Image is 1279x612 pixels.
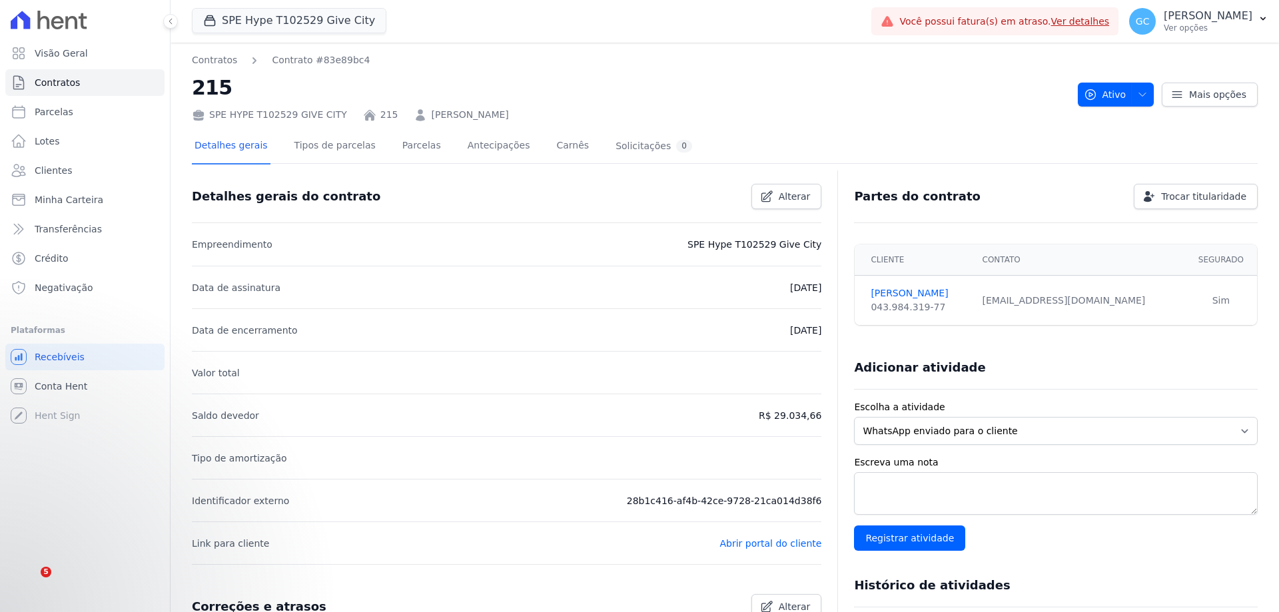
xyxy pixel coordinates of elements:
[5,128,165,154] a: Lotes
[1161,190,1246,203] span: Trocar titularidade
[380,108,398,122] a: 215
[751,184,822,209] a: Alterar
[975,244,1185,276] th: Contato
[613,129,695,164] a: Solicitações0
[192,53,370,67] nav: Breadcrumb
[1134,184,1258,209] a: Trocar titularidade
[1051,16,1110,27] a: Ver detalhes
[35,193,103,206] span: Minha Carteira
[854,456,1258,469] label: Escreva uma nota
[554,129,592,164] a: Carnês
[192,108,347,122] div: SPE HYPE T102529 GIVE CITY
[192,8,386,33] button: SPE Hype T102529 Give City
[790,322,821,338] p: [DATE]
[5,40,165,67] a: Visão Geral
[5,99,165,125] a: Parcelas
[35,47,88,60] span: Visão Geral
[192,322,298,338] p: Data de encerramento
[5,245,165,272] a: Crédito
[192,129,270,164] a: Detalhes gerais
[1078,83,1154,107] button: Ativo
[627,493,822,509] p: 28b1c416-af4b-42ce-9728-21ca014d38f6
[10,483,276,576] iframe: Intercom notifications mensagem
[431,108,508,122] a: [PERSON_NAME]
[5,373,165,400] a: Conta Hent
[35,222,102,236] span: Transferências
[41,567,51,577] span: 5
[1185,244,1257,276] th: Segurado
[855,244,974,276] th: Cliente
[616,140,692,153] div: Solicitações
[5,69,165,96] a: Contratos
[1189,88,1246,101] span: Mais opções
[192,280,280,296] p: Data de assinatura
[854,577,1010,593] h3: Histórico de atividades
[676,140,692,153] div: 0
[192,408,259,424] p: Saldo devedor
[11,322,159,338] div: Plataformas
[854,188,981,204] h3: Partes do contrato
[899,15,1109,29] span: Você possui fatura(s) em atraso.
[35,164,72,177] span: Clientes
[1084,83,1126,107] span: Ativo
[854,360,985,376] h3: Adicionar atividade
[192,53,237,67] a: Contratos
[192,73,1067,103] h2: 215
[35,281,93,294] span: Negativação
[272,53,370,67] a: Contrato #83e89bc4
[854,400,1258,414] label: Escolha a atividade
[35,380,87,393] span: Conta Hent
[759,408,821,424] p: R$ 29.034,66
[5,157,165,184] a: Clientes
[871,300,966,314] div: 043.984.319-77
[35,76,80,89] span: Contratos
[1164,23,1252,33] p: Ver opções
[790,280,821,296] p: [DATE]
[1118,3,1279,40] button: GC [PERSON_NAME] Ver opções
[719,538,821,549] a: Abrir portal do cliente
[192,450,287,466] p: Tipo de amortização
[1162,83,1258,107] a: Mais opções
[192,365,240,381] p: Valor total
[35,105,73,119] span: Parcelas
[35,252,69,265] span: Crédito
[5,344,165,370] a: Recebíveis
[192,53,1067,67] nav: Breadcrumb
[1164,9,1252,23] p: [PERSON_NAME]
[5,274,165,301] a: Negativação
[292,129,378,164] a: Tipos de parcelas
[192,236,272,252] p: Empreendimento
[1136,17,1150,26] span: GC
[400,129,444,164] a: Parcelas
[687,236,821,252] p: SPE Hype T102529 Give City
[1185,276,1257,326] td: Sim
[35,350,85,364] span: Recebíveis
[5,216,165,242] a: Transferências
[5,186,165,213] a: Minha Carteira
[13,567,45,599] iframe: Intercom live chat
[35,135,60,148] span: Lotes
[854,525,965,551] input: Registrar atividade
[983,294,1177,308] div: [EMAIL_ADDRESS][DOMAIN_NAME]
[779,190,811,203] span: Alterar
[465,129,533,164] a: Antecipações
[871,286,966,300] a: [PERSON_NAME]
[192,188,380,204] h3: Detalhes gerais do contrato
